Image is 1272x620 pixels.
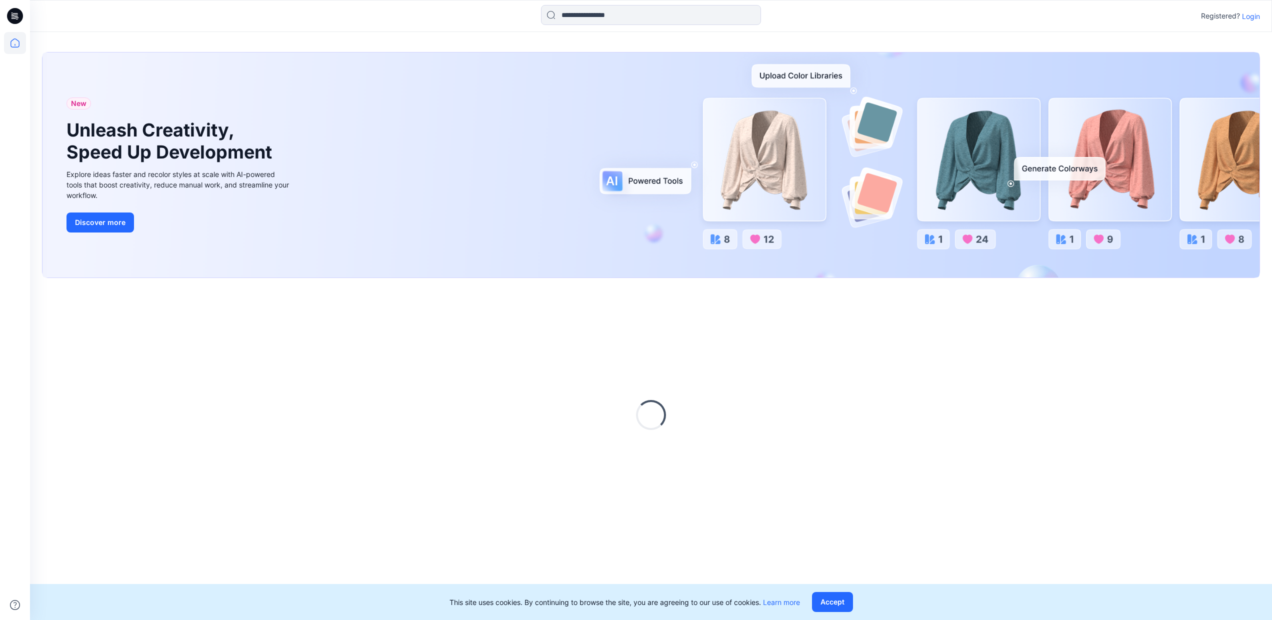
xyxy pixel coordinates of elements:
[763,598,800,606] a: Learn more
[66,212,134,232] button: Discover more
[66,119,276,162] h1: Unleash Creativity, Speed Up Development
[449,597,800,607] p: This site uses cookies. By continuing to browse the site, you are agreeing to our use of cookies.
[1242,11,1260,21] p: Login
[71,97,86,109] span: New
[66,212,291,232] a: Discover more
[66,169,291,200] div: Explore ideas faster and recolor styles at scale with AI-powered tools that boost creativity, red...
[1201,10,1240,22] p: Registered?
[812,592,853,612] button: Accept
